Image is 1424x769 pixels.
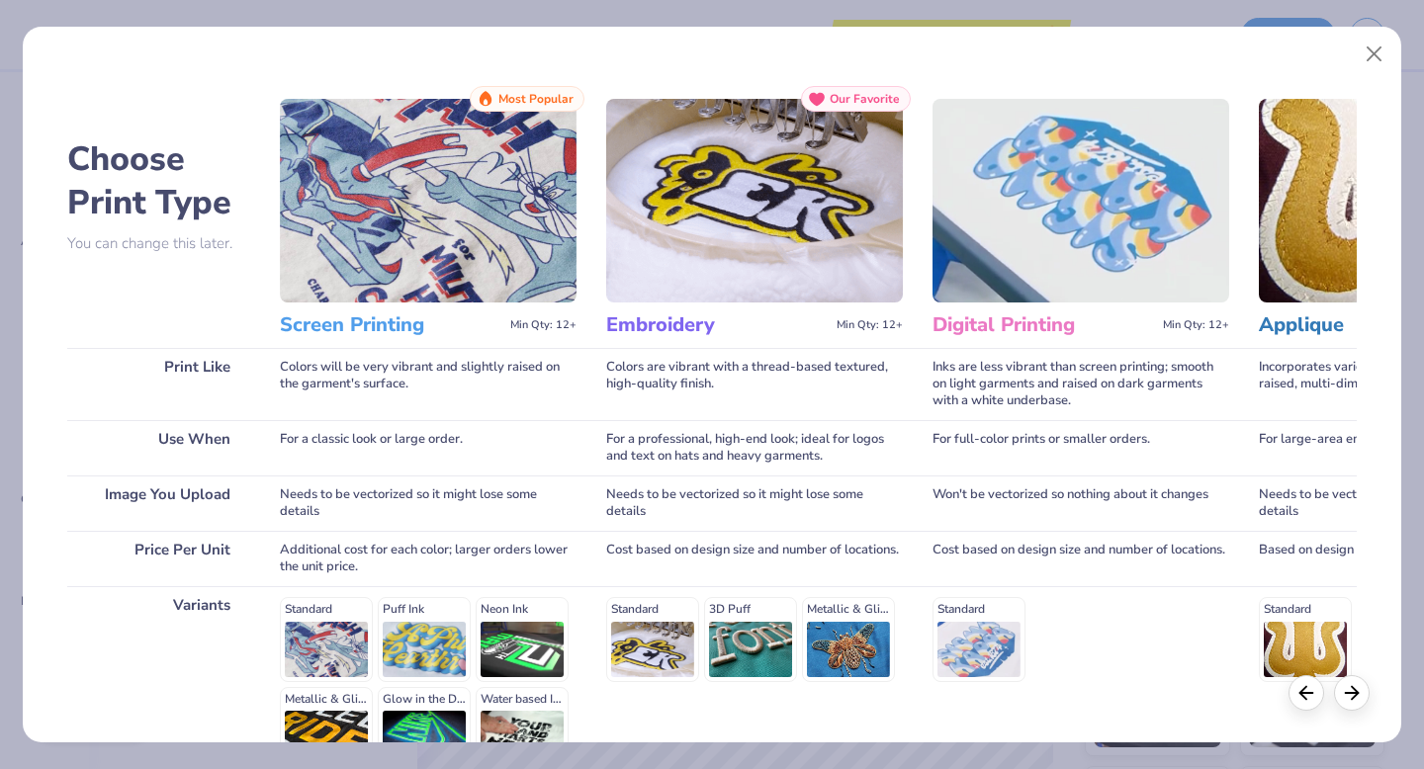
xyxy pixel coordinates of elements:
[280,312,502,338] h3: Screen Printing
[280,420,577,475] div: For a classic look or large order.
[606,312,829,338] h3: Embroidery
[1163,318,1229,332] span: Min Qty: 12+
[933,99,1229,302] img: Digital Printing
[606,99,903,302] img: Embroidery
[67,475,250,531] div: Image You Upload
[837,318,903,332] span: Min Qty: 12+
[280,531,577,586] div: Additional cost for each color; larger orders lower the unit price.
[280,475,577,531] div: Needs to be vectorized so it might lose some details
[830,92,900,106] span: Our Favorite
[606,475,903,531] div: Needs to be vectorized so it might lose some details
[933,531,1229,586] div: Cost based on design size and number of locations.
[933,312,1155,338] h3: Digital Printing
[67,531,250,586] div: Price Per Unit
[933,475,1229,531] div: Won't be vectorized so nothing about it changes
[67,420,250,475] div: Use When
[510,318,577,332] span: Min Qty: 12+
[67,137,250,224] h2: Choose Print Type
[498,92,574,106] span: Most Popular
[280,348,577,420] div: Colors will be very vibrant and slightly raised on the garment's surface.
[606,531,903,586] div: Cost based on design size and number of locations.
[1356,36,1393,73] button: Close
[933,348,1229,420] div: Inks are less vibrant than screen printing; smooth on light garments and raised on dark garments ...
[67,348,250,420] div: Print Like
[933,420,1229,475] div: For full-color prints or smaller orders.
[280,99,577,302] img: Screen Printing
[606,348,903,420] div: Colors are vibrant with a thread-based textured, high-quality finish.
[67,235,250,252] p: You can change this later.
[606,420,903,475] div: For a professional, high-end look; ideal for logos and text on hats and heavy garments.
